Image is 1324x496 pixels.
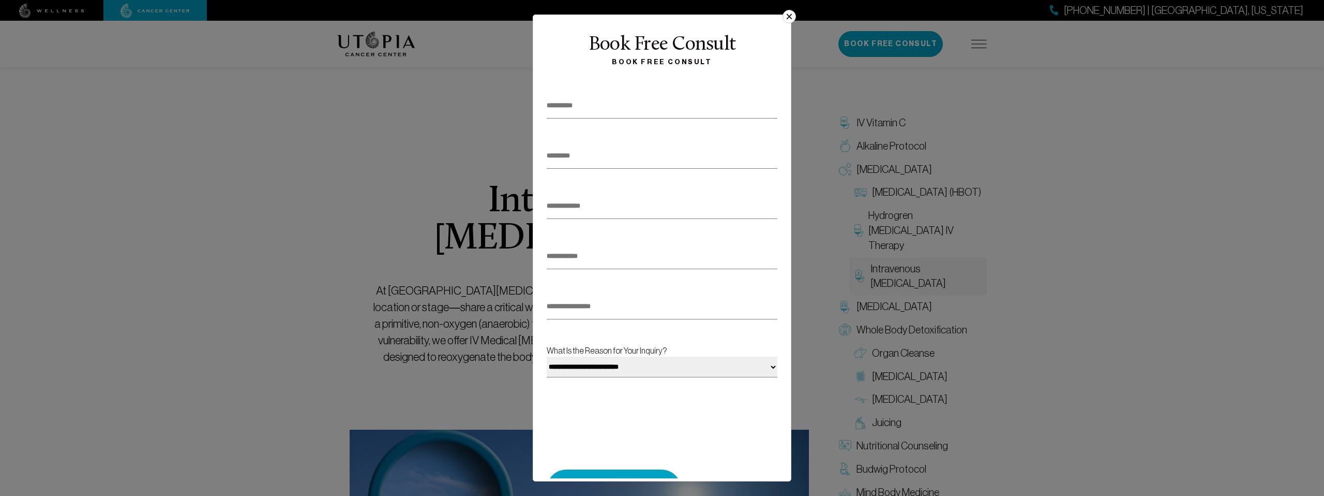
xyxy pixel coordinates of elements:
div: Book Free Consult [544,34,780,56]
div: Book Free Consult [544,56,780,68]
iframe: Widget containing checkbox for hCaptcha security challenge [547,402,703,442]
select: What Is the Reason for Your Inquiry? [547,357,777,377]
button: × [783,10,796,23]
label: What Is the Reason for Your Inquiry? [547,344,777,394]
